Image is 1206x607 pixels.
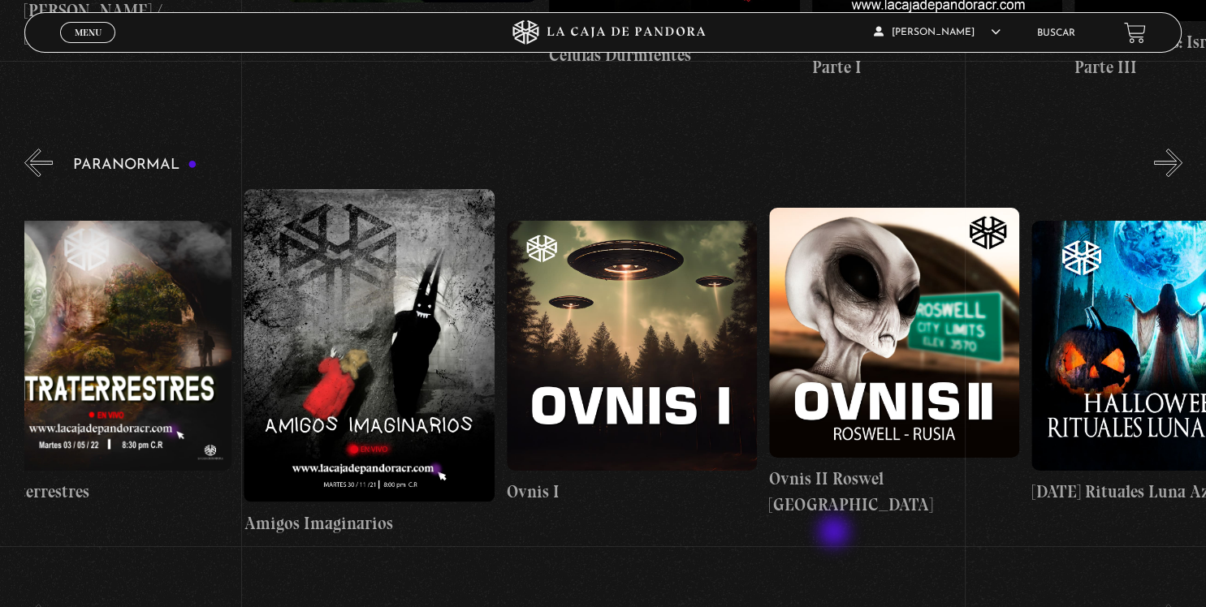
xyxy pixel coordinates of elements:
[507,189,757,536] a: Ovnis I
[69,41,107,53] span: Cerrar
[75,28,102,37] span: Menu
[874,28,1001,37] span: [PERSON_NAME]
[507,479,757,505] h4: Ovnis I
[244,510,494,536] h4: Amigos Imaginarios
[1154,149,1182,177] button: Next
[812,29,1062,80] h4: Pandora News: Israel vrs Irán Parte I
[549,42,799,68] h4: Células Durmientes
[769,466,1019,517] h4: Ovnis II Roswel [GEOGRAPHIC_DATA]
[769,189,1019,536] a: Ovnis II Roswel [GEOGRAPHIC_DATA]
[73,157,197,173] h3: Paranormal
[24,149,53,177] button: Previous
[1124,21,1146,43] a: View your shopping cart
[1037,28,1075,38] a: Buscar
[287,11,537,37] h4: Área 51
[244,189,494,536] a: Amigos Imaginarios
